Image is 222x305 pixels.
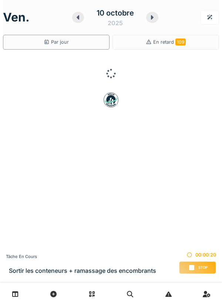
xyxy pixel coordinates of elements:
div: Par jour [44,38,69,46]
div: 00:00:20 [179,251,216,258]
div: 2025 [108,19,123,27]
h3: Sortir les conteneurs + ramassage des encombrants [9,267,156,274]
span: En retard [153,39,186,45]
img: badge-BVDL4wpA.svg [104,93,118,107]
h1: ven. [3,10,30,24]
span: Stop [198,265,208,270]
span: 109 [175,38,186,46]
div: 10 octobre [97,7,134,19]
div: Tâche en cours [6,254,156,260]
